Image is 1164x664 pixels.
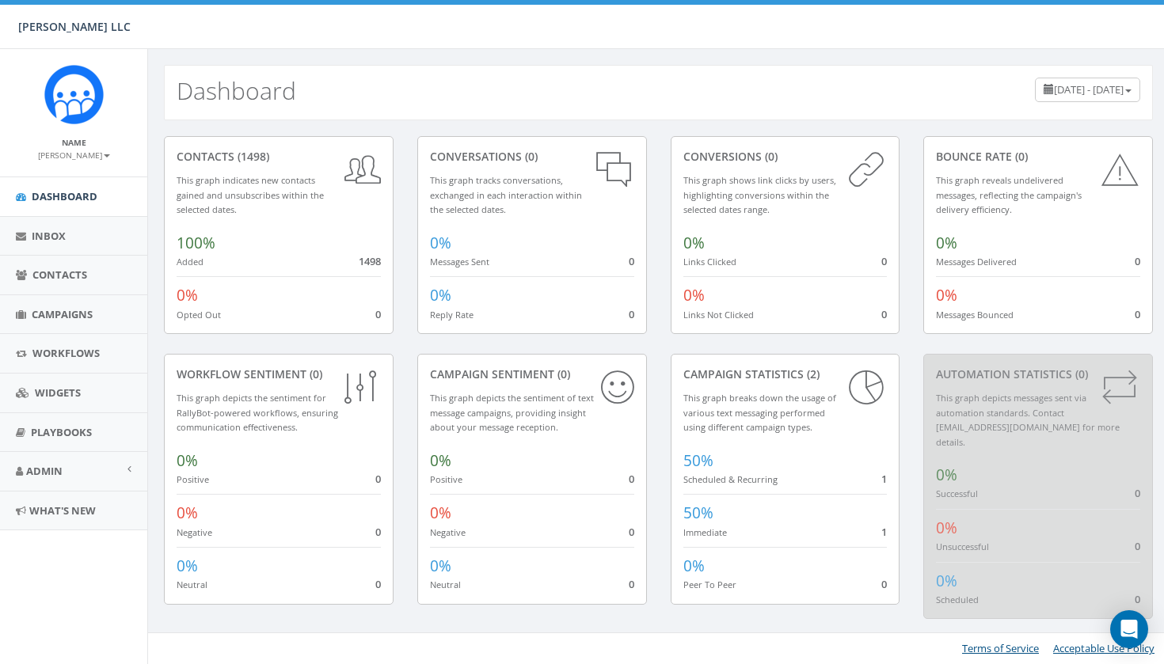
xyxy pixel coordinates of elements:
[430,503,451,523] span: 0%
[881,307,887,321] span: 0
[683,392,836,433] small: This graph breaks down the usage of various text messaging performed using different campaign types.
[683,174,836,215] small: This graph shows link clicks by users, highlighting conversions within the selected dates range.
[683,285,705,305] span: 0%
[683,366,888,382] div: Campaign Statistics
[32,346,100,360] span: Workflows
[29,503,96,518] span: What's New
[936,465,957,485] span: 0%
[1135,539,1140,553] span: 0
[1012,149,1028,164] span: (0)
[177,450,198,471] span: 0%
[177,78,296,104] h2: Dashboard
[936,571,957,591] span: 0%
[430,233,451,253] span: 0%
[936,392,1120,448] small: This graph depicts messages sent via automation standards. Contact [EMAIL_ADDRESS][DOMAIN_NAME] f...
[936,233,957,253] span: 0%
[683,256,736,267] small: Links Clicked
[177,556,198,576] span: 0%
[936,594,979,605] small: Scheduled
[683,450,713,471] span: 50%
[629,525,634,539] span: 0
[430,285,451,305] span: 0%
[430,309,474,321] small: Reply Rate
[375,472,381,486] span: 0
[683,149,888,165] div: conversions
[936,309,1014,321] small: Messages Bounced
[32,267,87,282] span: Contacts
[26,464,63,478] span: Admin
[936,256,1017,267] small: Messages Delivered
[430,366,634,382] div: Campaign Sentiment
[177,366,381,382] div: Workflow Sentiment
[683,526,727,538] small: Immediate
[1135,592,1140,606] span: 0
[629,472,634,486] span: 0
[430,450,451,471] span: 0%
[804,366,820,381] span: (2)
[683,556,705,576] span: 0%
[936,518,957,538] span: 0%
[1135,307,1140,321] span: 0
[1072,366,1088,381] span: (0)
[683,233,705,253] span: 0%
[683,579,736,590] small: Peer To Peer
[177,285,198,305] span: 0%
[1135,486,1140,500] span: 0
[177,473,209,485] small: Positive
[1110,610,1148,648] div: Open Intercom Messenger
[177,256,204,267] small: Added
[430,174,582,215] small: This graph tracks conversations, exchanged in each interaction within the selected dates.
[683,309,754,321] small: Links Not Clicked
[177,503,198,523] span: 0%
[629,307,634,321] span: 0
[62,137,86,148] small: Name
[430,556,451,576] span: 0%
[430,579,461,590] small: Neutral
[177,149,381,165] div: contacts
[936,366,1140,382] div: Automation Statistics
[32,229,66,243] span: Inbox
[683,503,713,523] span: 50%
[430,392,594,433] small: This graph depicts the sentiment of text message campaigns, providing insight about your message ...
[38,147,110,161] a: [PERSON_NAME]
[936,174,1082,215] small: This graph reveals undelivered messages, reflecting the campaign's delivery efficiency.
[1054,82,1124,97] span: [DATE] - [DATE]
[936,488,978,499] small: Successful
[31,425,92,439] span: Playbooks
[936,285,957,305] span: 0%
[430,149,634,165] div: conversations
[881,525,887,539] span: 1
[35,385,81,400] span: Widgets
[629,254,634,268] span: 0
[18,19,131,34] span: [PERSON_NAME] LLC
[881,254,887,268] span: 0
[177,579,207,590] small: Neutral
[962,641,1039,655] a: Terms of Service
[629,577,634,591] span: 0
[375,307,381,321] span: 0
[32,189,97,203] span: Dashboard
[375,577,381,591] span: 0
[430,473,462,485] small: Positive
[44,65,104,124] img: Rally_Corp_Icon.png
[522,149,538,164] span: (0)
[177,526,212,538] small: Negative
[936,149,1140,165] div: Bounce Rate
[177,309,221,321] small: Opted Out
[375,525,381,539] span: 0
[38,150,110,161] small: [PERSON_NAME]
[554,366,570,381] span: (0)
[762,149,778,164] span: (0)
[683,473,778,485] small: Scheduled & Recurring
[430,256,489,267] small: Messages Sent
[430,526,466,538] small: Negative
[234,149,269,164] span: (1498)
[881,577,887,591] span: 0
[936,541,989,552] small: Unsuccessful
[1135,254,1140,268] span: 0
[1053,641,1154,655] a: Acceptable Use Policy
[177,233,215,253] span: 100%
[359,254,381,268] span: 1498
[177,392,338,433] small: This graph depicts the sentiment for RallyBot-powered workflows, ensuring communication effective...
[32,307,93,321] span: Campaigns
